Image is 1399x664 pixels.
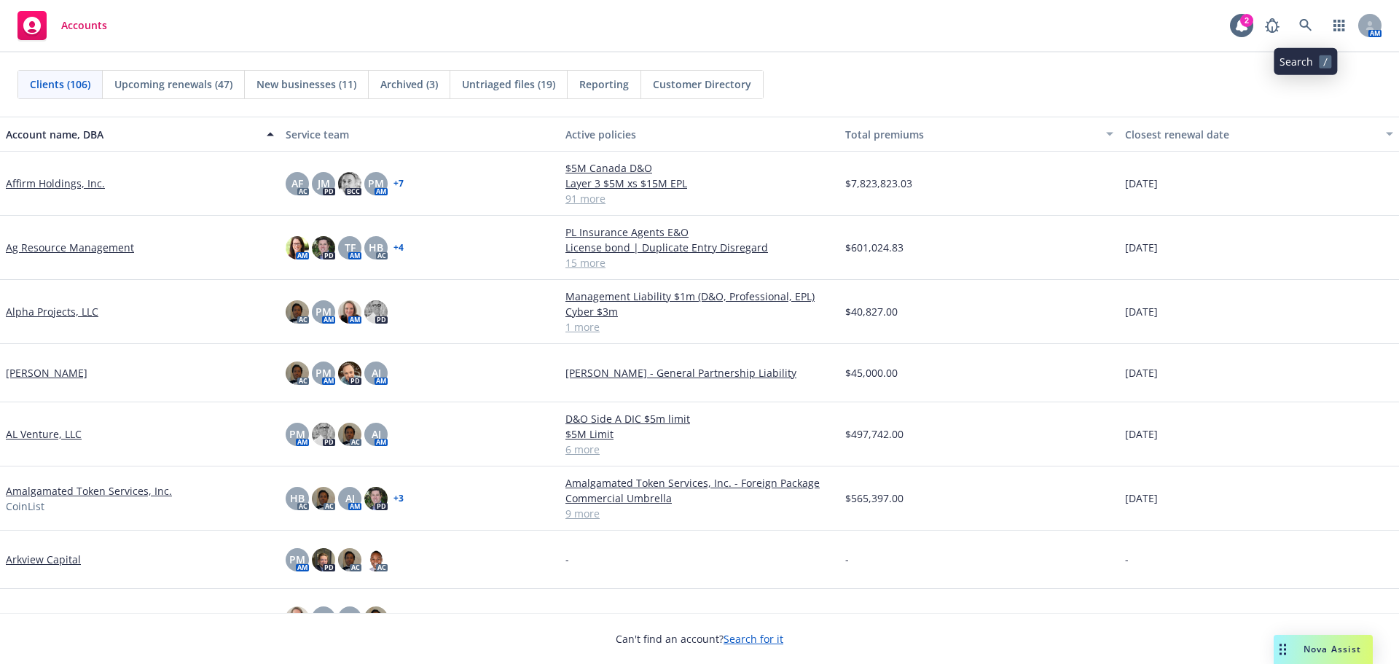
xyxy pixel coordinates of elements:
span: [DATE] [1125,176,1158,191]
a: Cyber $3m [565,304,834,319]
a: Search for it [724,632,783,646]
a: Report a Bug [1258,11,1287,40]
a: 6 more [565,442,834,457]
img: photo [364,487,388,510]
img: photo [312,423,335,446]
a: Ag Resource Management [6,240,134,255]
span: $40,827.00 [845,304,898,319]
a: AL Venture, LLC [6,426,82,442]
span: AJ [345,491,355,506]
a: [PERSON_NAME] [6,365,87,380]
span: $28,457.00 [845,610,898,625]
a: Layer 3 $5M xs $15M EPL [565,176,834,191]
span: AJ [372,426,381,442]
span: Clients (106) [30,77,90,92]
a: [PERSON_NAME] - General Partnership Liability [565,365,834,380]
a: Amalgamated Token Services, Inc. [6,483,172,499]
span: PM [316,304,332,319]
span: Archived (3) [380,77,438,92]
img: photo [286,606,309,630]
span: [DATE] [1125,240,1158,255]
button: Active policies [560,117,839,152]
a: 1 more [565,319,834,335]
span: PM [289,552,305,567]
span: Untriaged files (19) [462,77,555,92]
span: New businesses (11) [256,77,356,92]
img: photo [312,548,335,571]
span: PM [316,610,332,625]
a: Accounts [12,5,113,46]
div: Account name, DBA [6,127,258,142]
a: + 4 [393,243,404,252]
span: Upcoming renewals (47) [114,77,232,92]
span: [DATE] [1125,426,1158,442]
span: $601,024.83 [845,240,904,255]
a: B2 Bancorp [6,610,62,625]
a: License bond | Duplicate Entry Disregard [565,240,834,255]
span: PM [316,365,332,380]
a: PL Insurance Agents E&O [565,224,834,240]
span: PM [289,426,305,442]
span: HB [369,240,383,255]
span: JM [318,176,330,191]
div: Drag to move [1274,635,1292,664]
img: photo [286,300,309,324]
img: photo [338,362,361,385]
span: [DATE] [1125,304,1158,319]
img: photo [364,606,388,630]
span: - [1125,552,1129,567]
span: AJ [372,365,381,380]
a: + 3 [393,494,404,503]
a: D&O $1M / EPL $250k / Cyber $1M [565,610,834,625]
button: Nova Assist [1274,635,1373,664]
span: [DATE] [1125,610,1158,625]
span: - [845,552,849,567]
a: D&O Side A DIC $5m limit [565,411,834,426]
div: Total premiums [845,127,1097,142]
span: Can't find an account? [616,631,783,647]
div: Service team [286,127,554,142]
button: Closest renewal date [1119,117,1399,152]
button: Service team [280,117,560,152]
span: [DATE] [1125,491,1158,506]
span: Reporting [579,77,629,92]
a: 91 more [565,191,834,206]
img: photo [364,300,388,324]
a: + 7 [393,179,404,188]
img: photo [286,236,309,259]
img: photo [312,236,335,259]
img: photo [286,362,309,385]
a: Amalgamated Token Services, Inc. - Foreign Package [565,475,834,491]
span: $565,397.00 [845,491,904,506]
img: photo [338,172,361,195]
span: - [565,552,569,567]
img: photo [338,548,361,571]
span: AF [291,176,303,191]
img: photo [338,300,361,324]
span: $7,823,823.03 [845,176,912,191]
div: 2 [1240,14,1253,27]
span: HB [290,491,305,506]
img: photo [312,487,335,510]
a: $5M Canada D&O [565,160,834,176]
a: Search [1291,11,1320,40]
span: Nova Assist [1304,643,1361,655]
a: Commercial Umbrella [565,491,834,506]
a: Affirm Holdings, Inc. [6,176,105,191]
button: Total premiums [839,117,1119,152]
span: $497,742.00 [845,426,904,442]
a: Alpha Projects, LLC [6,304,98,319]
span: Customer Directory [653,77,751,92]
a: $5M Limit [565,426,834,442]
span: [DATE] [1125,365,1158,380]
div: Closest renewal date [1125,127,1377,142]
a: 9 more [565,506,834,521]
span: $45,000.00 [845,365,898,380]
span: CoinList [6,499,44,514]
a: 15 more [565,255,834,270]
